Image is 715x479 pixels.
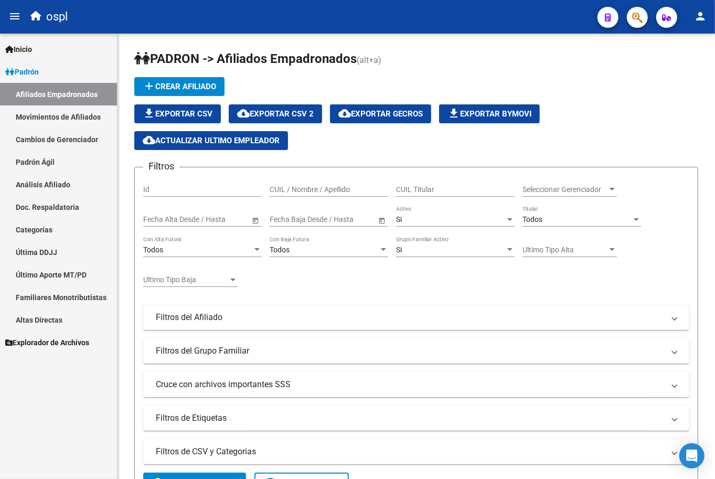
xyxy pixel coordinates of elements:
[156,379,664,390] mat-panel-title: Cruce con archivos importantes SSS
[143,109,212,119] span: Exportar CSV
[330,104,431,123] button: Exportar GECROS
[143,159,179,174] h3: Filtros
[8,10,21,23] mat-icon: menu
[679,443,705,469] div: Open Intercom Messenger
[522,185,607,194] span: Seleccionar Gerenciador
[134,104,221,123] button: Exportar CSV
[376,215,387,226] button: Open calendar
[143,439,689,464] mat-expansion-panel-header: Filtros de CSV y Categorias
[338,109,423,119] span: Exportar GECROS
[156,345,664,357] mat-panel-title: Filtros del Grupo Familiar
[317,215,368,224] input: Fecha fin
[143,82,216,91] span: Crear Afiliado
[5,66,39,78] span: Padrón
[250,215,261,226] button: Open calendar
[143,275,228,284] span: Ultimo Tipo Baja
[143,406,689,431] mat-expansion-panel-header: Filtros de Etiquetas
[522,246,607,254] span: Ultimo Tipo Alta
[396,215,402,223] span: Si
[522,215,542,223] span: Todos
[156,412,664,424] mat-panel-title: Filtros de Etiquetas
[134,51,357,66] span: PADRON -> Afiliados Empadronados
[143,246,163,254] span: Todos
[447,109,531,119] span: Exportar Bymovi
[447,107,460,120] mat-icon: file_download
[5,44,32,55] span: Inicio
[237,109,314,119] span: Exportar CSV 2
[143,338,689,364] mat-expansion-panel-header: Filtros del Grupo Familiar
[46,5,68,28] span: ospl
[134,131,288,150] button: Actualizar ultimo Empleador
[338,107,351,120] mat-icon: cloud_download
[143,107,155,120] mat-icon: file_download
[439,104,540,123] button: Exportar Bymovi
[694,10,707,23] mat-icon: person
[190,215,242,224] input: Fecha fin
[143,305,689,330] mat-expansion-panel-header: Filtros del Afiliado
[156,312,664,323] mat-panel-title: Filtros del Afiliado
[143,215,182,224] input: Fecha inicio
[134,77,225,96] button: Crear Afiliado
[5,337,89,348] span: Explorador de Archivos
[270,246,290,254] span: Todos
[237,107,250,120] mat-icon: cloud_download
[143,136,280,145] span: Actualizar ultimo Empleador
[396,246,402,254] span: Si
[143,134,155,146] mat-icon: cloud_download
[143,80,155,92] mat-icon: add
[357,55,381,65] span: (alt+a)
[270,215,308,224] input: Fecha inicio
[143,372,689,397] mat-expansion-panel-header: Cruce con archivos importantes SSS
[156,446,664,457] mat-panel-title: Filtros de CSV y Categorias
[229,104,322,123] button: Exportar CSV 2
